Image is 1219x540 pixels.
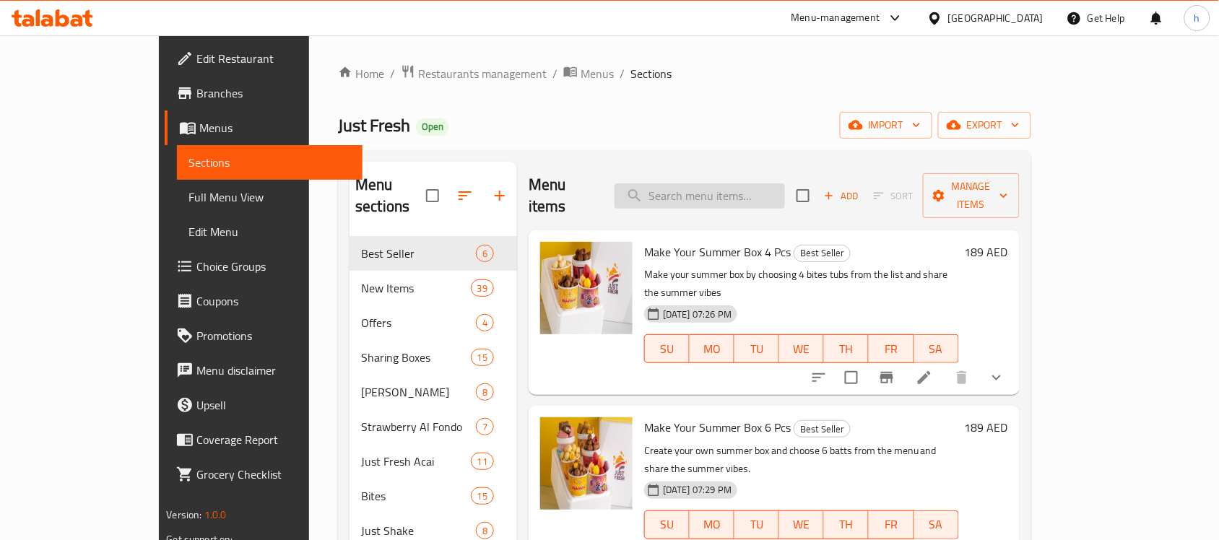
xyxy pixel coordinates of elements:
[794,420,851,437] div: Best Seller
[188,223,351,240] span: Edit Menu
[851,116,921,134] span: import
[165,41,363,76] a: Edit Restaurant
[875,514,908,535] span: FR
[361,522,476,539] span: Just Shake
[196,466,351,483] span: Grocery Checklist
[938,112,1031,139] button: export
[540,242,633,334] img: Make Your Summer Box 4 Pcs
[864,185,923,207] span: Select section first
[471,453,494,470] div: items
[920,514,953,535] span: SA
[482,178,517,213] button: Add section
[920,339,953,360] span: SA
[361,383,476,401] div: Kunafa Pistachio
[824,334,869,363] button: TH
[165,318,363,353] a: Promotions
[830,339,863,360] span: TH
[476,522,494,539] div: items
[401,64,547,83] a: Restaurants management
[948,10,1044,26] div: [GEOGRAPHIC_DATA]
[472,455,493,469] span: 11
[165,76,363,110] a: Branches
[840,112,932,139] button: import
[177,145,363,180] a: Sections
[165,388,363,422] a: Upsell
[196,50,351,67] span: Edit Restaurant
[644,417,791,438] span: Make Your Summer Box 6 Pcs
[196,362,351,379] span: Menu disclaimer
[361,314,476,331] span: Offers
[361,279,471,297] span: New Items
[914,334,959,363] button: SA
[818,185,864,207] span: Add item
[869,510,914,539] button: FR
[196,396,351,414] span: Upsell
[350,236,517,271] div: Best Seller6
[196,84,351,102] span: Branches
[875,339,908,360] span: FR
[177,214,363,249] a: Edit Menu
[196,292,351,310] span: Coupons
[802,360,836,395] button: sort-choices
[869,360,904,395] button: Branch-specific-item
[822,188,861,204] span: Add
[338,109,410,141] span: Just Fresh
[979,360,1014,395] button: show more
[581,65,614,82] span: Menus
[779,334,824,363] button: WE
[350,340,517,375] div: Sharing Boxes15
[644,241,791,263] span: Make Your Summer Box 4 Pcs
[204,505,227,524] span: 1.0.0
[690,334,734,363] button: MO
[165,249,363,284] a: Choice Groups
[644,442,959,478] p: Create your own summer box and choose 6 batts from the menu and share the summer vibes.
[165,110,363,145] a: Menus
[734,334,779,363] button: TU
[945,360,979,395] button: delete
[923,173,1020,218] button: Manage items
[166,505,201,524] span: Version:
[471,487,494,505] div: items
[620,65,625,82] li: /
[390,65,395,82] li: /
[644,510,690,539] button: SU
[965,242,1008,262] h6: 189 AED
[615,183,785,209] input: search
[836,362,867,393] span: Select to update
[476,418,494,435] div: items
[417,180,448,211] span: Select all sections
[196,258,351,275] span: Choice Groups
[165,422,363,457] a: Coverage Report
[361,453,471,470] div: Just Fresh Acai
[338,64,1031,83] nav: breadcrumb
[950,116,1020,134] span: export
[350,375,517,409] div: [PERSON_NAME]8
[818,185,864,207] button: Add
[740,514,773,535] span: TU
[965,417,1008,437] h6: 189 AED
[361,418,476,435] span: Strawberry Al Fondo
[471,279,494,297] div: items
[361,245,476,262] span: Best Seller
[476,245,494,262] div: items
[644,334,690,363] button: SU
[477,524,493,538] span: 8
[740,339,773,360] span: TU
[552,65,558,82] li: /
[418,65,547,82] span: Restaurants management
[794,421,850,437] span: Best Seller
[540,417,633,510] img: Make Your Summer Box 6 Pcs
[695,339,729,360] span: MO
[988,369,1005,386] svg: Show Choices
[361,349,471,366] span: Sharing Boxes
[177,180,363,214] a: Full Menu View
[350,409,517,444] div: Strawberry Al Fondo7
[734,510,779,539] button: TU
[785,339,818,360] span: WE
[165,457,363,492] a: Grocery Checklist
[472,351,493,365] span: 15
[794,245,850,261] span: Best Seller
